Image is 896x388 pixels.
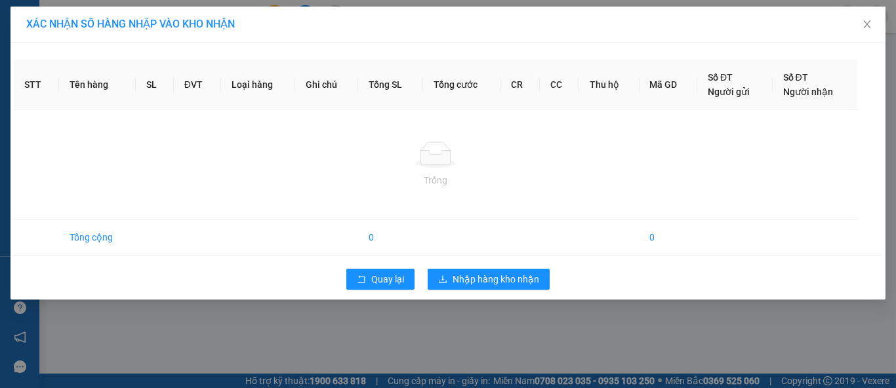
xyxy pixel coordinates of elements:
th: CR [500,60,540,110]
th: STT [14,60,59,110]
span: Số ĐT [783,72,808,83]
button: Close [849,7,886,43]
th: Thu hộ [579,60,640,110]
button: rollbackQuay lại [346,269,415,290]
span: XÁC NHẬN SỐ HÀNG NHẬP VÀO KHO NHẬN [26,18,235,30]
th: Mã GD [640,60,697,110]
span: Người gửi [708,87,750,97]
th: Tổng SL [358,60,423,110]
th: Tên hàng [59,60,136,110]
button: downloadNhập hàng kho nhận [428,269,550,290]
th: Tổng cước [423,60,500,110]
span: Số ĐT [708,72,733,83]
td: 0 [358,220,423,256]
th: CC [540,60,579,110]
th: Loại hàng [221,60,296,110]
div: Trống [24,173,847,187]
span: rollback [357,275,366,285]
span: download [438,275,447,285]
span: Nhập hàng kho nhận [453,272,539,286]
span: Quay lại [371,272,404,286]
th: ĐVT [174,60,221,110]
span: close [862,19,872,29]
th: SL [136,60,173,110]
td: 0 [640,220,697,256]
td: Tổng cộng [59,220,136,256]
span: Người nhận [783,87,833,97]
th: Ghi chú [295,60,358,110]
